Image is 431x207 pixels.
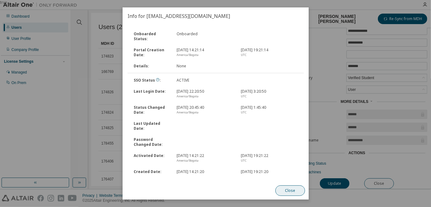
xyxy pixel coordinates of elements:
[173,32,237,41] div: Onboarded
[130,64,173,69] div: Details :
[237,169,301,179] div: [DATE] 19:21:20
[275,185,305,196] button: Close
[241,94,297,99] div: UTC
[241,158,297,163] div: UTC
[237,105,301,115] div: [DATE] 1:45:40
[130,105,173,115] div: Status Changed Date :
[173,89,237,99] div: [DATE] 22:20:50
[130,89,173,99] div: Last Login Date :
[241,53,297,57] div: UTC
[123,7,309,25] h2: Info for [EMAIL_ADDRESS][DOMAIN_NAME]
[130,32,173,41] div: Onboarded Status :
[173,64,237,69] div: None
[130,137,173,147] div: Password Changed Date :
[173,78,237,83] div: ACTIVE
[130,153,173,163] div: Activated Date :
[173,153,237,163] div: [DATE] 14:21:22
[241,110,297,115] div: UTC
[237,153,301,163] div: [DATE] 19:21:22
[176,110,233,115] div: America/Bogota
[130,78,173,83] div: SSO Status :
[130,121,173,131] div: Last Updated Date :
[130,169,173,179] div: Created Date :
[176,94,233,99] div: America/Bogota
[173,169,237,179] div: [DATE] 14:21:20
[176,53,233,57] div: America/Bogota
[130,48,173,57] div: Portal Creation Date :
[237,89,301,99] div: [DATE] 3:20:50
[237,48,301,57] div: [DATE] 19:21:14
[176,158,233,163] div: America/Bogota
[173,105,237,115] div: [DATE] 20:45:40
[173,48,237,57] div: [DATE] 14:21:14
